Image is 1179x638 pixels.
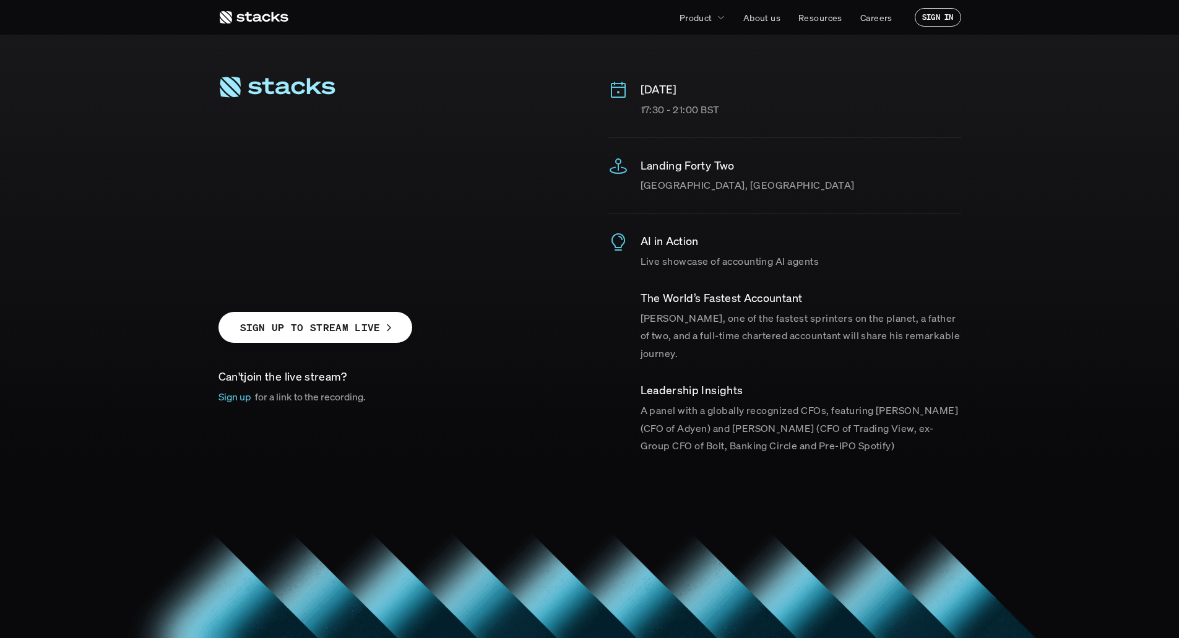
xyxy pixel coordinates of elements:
[915,8,961,27] a: SIGN IN
[240,319,381,337] p: SIGN UP TO STREAM LIVE
[641,309,961,363] p: [PERSON_NAME], one of the fastest sprinters on the planet, a father of two, and a full-time chart...
[641,232,961,250] p: AI in Action
[736,6,788,28] a: About us
[462,110,476,165] span: i
[218,388,251,406] p: Sign up
[853,6,900,28] a: Careers
[641,381,961,399] p: ​Leadership Insights
[218,180,571,198] p: An invite-only forum for finance leaders on Applied AI.
[798,11,842,24] p: Resources
[791,6,850,28] a: Resources
[641,402,961,455] p: A panel with a globally recognized CFOs, featuring [PERSON_NAME] (CFO of Adyen) and [PERSON_NAME]...
[255,388,366,406] p: for a link to the recording.
[860,11,892,24] p: Careers
[641,157,961,175] p: Landing Forty Two
[356,110,409,165] span: m
[743,11,780,24] p: About us
[641,101,961,119] p: 17:30 - 21:00 BST
[218,369,244,384] span: Can't
[680,11,712,24] p: Product
[218,110,262,165] span: A
[922,13,954,22] p: SIGN IN
[324,110,356,165] span: u
[641,252,961,270] p: Live showcase of accounting AI agents
[641,80,961,98] p: [DATE]
[641,289,961,307] p: ​The World’s Fastest Accountant
[218,368,571,386] p: join the live stream?
[291,110,324,165] span: S
[409,110,462,165] span: m
[218,212,571,265] p: ​Together with EQT Ventures and General Catalyst, we are hosting the Stacks AI Summit, an after-w...
[641,176,961,194] p: [GEOGRAPHIC_DATA], [GEOGRAPHIC_DATA]
[218,282,571,300] p: Event RSVPs closed. Want to join online?
[476,110,494,165] span: t
[262,110,280,165] span: I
